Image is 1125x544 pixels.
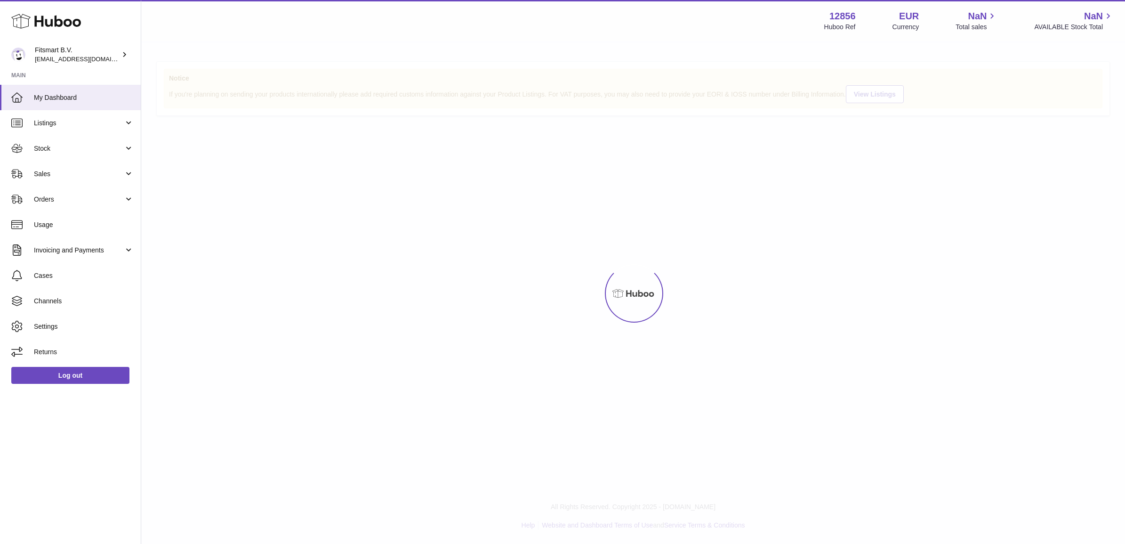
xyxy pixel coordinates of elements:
[1084,10,1103,23] span: NaN
[35,55,138,63] span: [EMAIL_ADDRESS][DOMAIN_NAME]
[34,246,124,255] span: Invoicing and Payments
[956,10,997,32] a: NaN Total sales
[34,144,124,153] span: Stock
[892,23,919,32] div: Currency
[34,271,134,280] span: Cases
[11,367,129,384] a: Log out
[899,10,919,23] strong: EUR
[956,23,997,32] span: Total sales
[1034,23,1114,32] span: AVAILABLE Stock Total
[34,93,134,102] span: My Dashboard
[1034,10,1114,32] a: NaN AVAILABLE Stock Total
[34,297,134,306] span: Channels
[34,195,124,204] span: Orders
[34,220,134,229] span: Usage
[34,170,124,179] span: Sales
[34,348,134,357] span: Returns
[829,10,856,23] strong: 12856
[34,322,134,331] span: Settings
[824,23,856,32] div: Huboo Ref
[11,48,25,62] img: internalAdmin-12856@internal.huboo.com
[34,119,124,128] span: Listings
[35,46,120,64] div: Fitsmart B.V.
[968,10,987,23] span: NaN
